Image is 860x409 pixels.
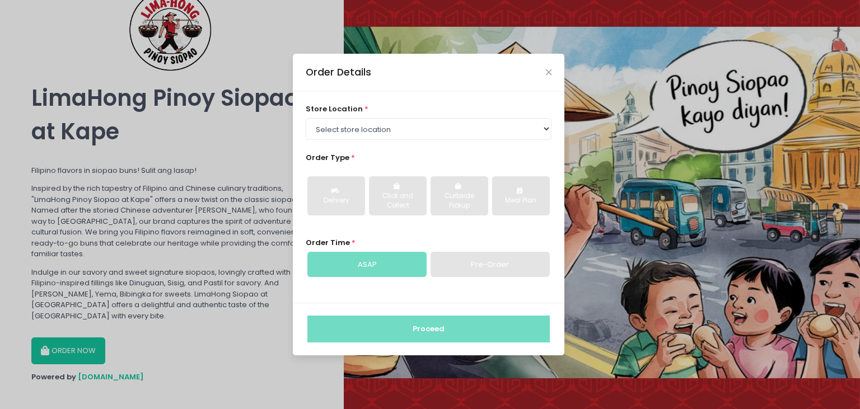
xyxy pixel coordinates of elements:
[500,196,542,206] div: Meal Plan
[307,316,550,342] button: Proceed
[546,69,551,75] button: Close
[431,176,488,215] button: Curbside Pickup
[307,176,365,215] button: Delivery
[369,176,427,215] button: Click and Collect
[438,191,480,211] div: Curbside Pickup
[377,191,419,211] div: Click and Collect
[492,176,550,215] button: Meal Plan
[315,196,357,206] div: Delivery
[306,237,350,248] span: Order Time
[306,104,363,114] span: store location
[306,65,371,79] div: Order Details
[306,152,349,163] span: Order Type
